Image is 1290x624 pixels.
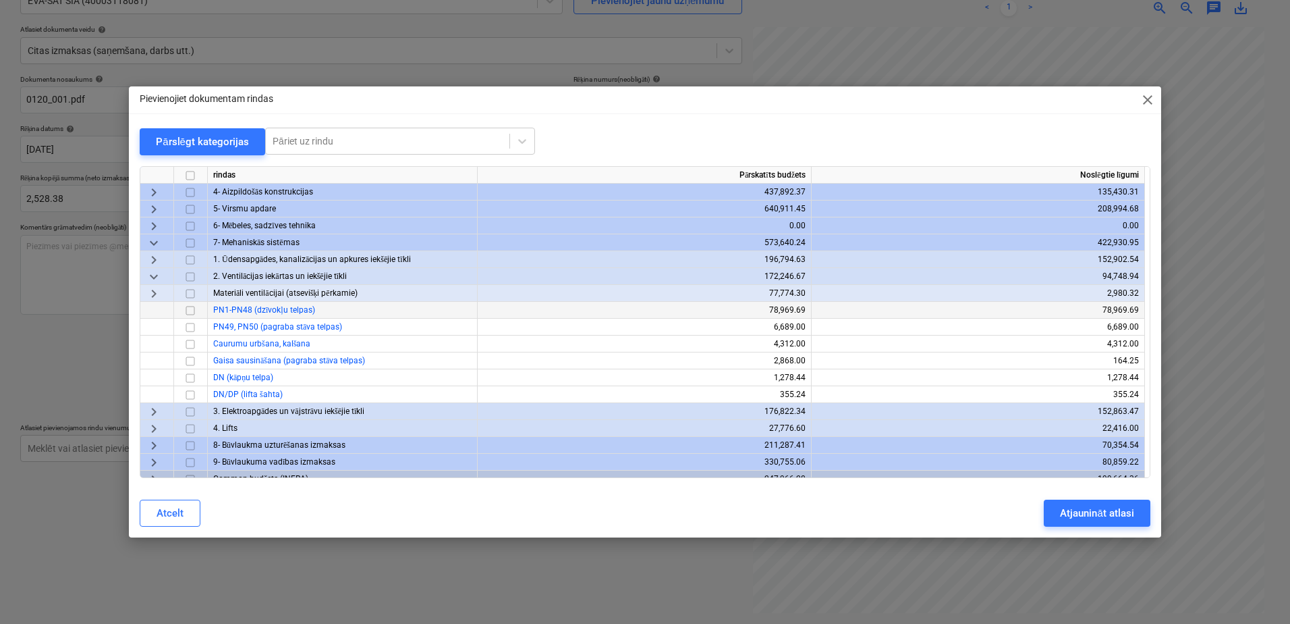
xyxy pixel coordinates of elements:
[817,437,1139,454] div: 70,354.54
[213,474,308,484] span: Common budžets (INFRA)
[817,386,1139,403] div: 355.24
[213,305,315,315] a: PN1-PN48 (dzīvokļu telpas)
[213,440,345,450] span: 8- Būvlaukma uzturēšanas izmaksas
[213,271,347,281] span: 2. Ventilācijas iekārtas un iekšējie tīkli
[213,221,316,230] span: 6- Mēbeles, sadzīves tehnika
[483,184,806,201] div: 437,892.37
[483,302,806,319] div: 78,969.69
[146,421,162,437] span: keyboard_arrow_right
[213,457,335,467] span: 9- Būvlaukuma vadības izmaksas
[483,268,806,285] div: 172,246.67
[817,319,1139,336] div: 6,689.00
[213,255,411,264] span: 1. Ūdensapgādes, kanalizācijas un apkures iekšējie tīkli
[817,184,1139,201] div: 135,430.31
[483,201,806,217] div: 640,911.45
[817,369,1139,386] div: 1,278.44
[140,92,273,106] p: Pievienojiet dokumentam rindas
[146,235,162,251] span: keyboard_arrow_down
[140,128,265,155] button: Pārslēgt kategorijas
[817,234,1139,251] div: 422,930.95
[817,302,1139,319] div: 78,969.69
[146,218,162,234] span: keyboard_arrow_right
[817,336,1139,353] div: 4,312.00
[213,423,237,433] span: 4. Lifts
[817,201,1139,217] div: 208,994.68
[146,454,162,471] span: keyboard_arrow_right
[208,167,478,184] div: rindas
[483,437,806,454] div: 211,287.41
[156,133,249,151] div: Pārslēgt kategorijas
[483,454,806,471] div: 330,755.06
[817,217,1139,234] div: 0.00
[478,167,812,184] div: Pārskatīts budžets
[146,252,162,268] span: keyboard_arrow_right
[1060,504,1133,522] div: Atjaunināt atlasi
[213,322,342,332] a: PN49, PN50 (pagraba stāva telpas)
[146,286,162,302] span: keyboard_arrow_right
[146,201,162,217] span: keyboard_arrow_right
[483,369,806,386] div: 1,278.44
[213,187,313,197] span: 4- Aizpildošās konstrukcijas
[213,373,273,382] a: DN (kāpņu telpa)
[483,285,806,302] div: 77,774.30
[213,407,364,416] span: 3. Elektroapgādes un vājstrāvu iekšējie tīkli
[213,238,300,247] span: 7- Mehaniskās sistēmas
[483,403,806,420] div: 176,822.34
[1140,92,1156,108] span: close
[1044,500,1150,527] button: Atjaunināt atlasi
[817,268,1139,285] div: 94,748.94
[483,251,806,268] div: 196,794.63
[140,500,200,527] button: Atcelt
[146,184,162,201] span: keyboard_arrow_right
[817,471,1139,488] div: 199,664.36
[817,420,1139,437] div: 22,416.00
[483,336,806,353] div: 4,312.00
[817,353,1139,369] div: 164.25
[146,269,162,285] span: keyboard_arrow_down
[817,403,1139,420] div: 152,863.47
[213,288,358,298] span: Materiāli ventilācijai (atsevišķi pērkamie)
[817,454,1139,471] div: 80,859.22
[483,234,806,251] div: 573,640.24
[157,504,184,522] div: Atcelt
[483,319,806,336] div: 6,689.00
[817,251,1139,268] div: 152,902.54
[483,471,806,488] div: 247,966.28
[146,438,162,454] span: keyboard_arrow_right
[213,204,276,213] span: 5- Virsmu apdare
[483,217,806,234] div: 0.00
[483,420,806,437] div: 27,776.60
[213,356,365,365] a: Gaisa sausināšana (pagraba stāva telpas)
[812,167,1145,184] div: Noslēgtie līgumi
[146,404,162,420] span: keyboard_arrow_right
[146,471,162,488] span: keyboard_arrow_right
[483,353,806,369] div: 2,868.00
[483,386,806,403] div: 355.24
[213,339,310,348] a: Caurumu urbšana, kalšana
[213,390,283,399] a: DN/DP (lifta šahta)
[817,285,1139,302] div: 2,980.32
